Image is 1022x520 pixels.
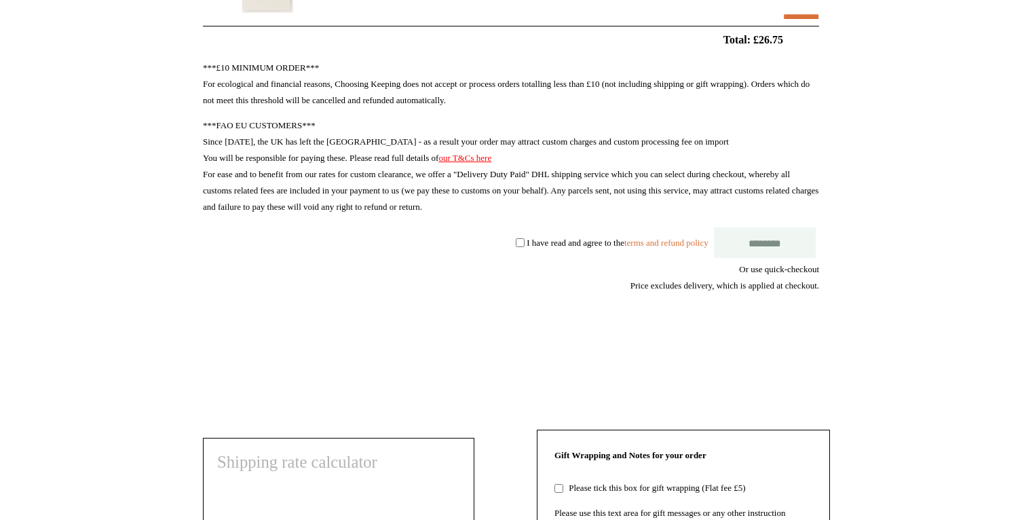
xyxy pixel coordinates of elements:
[203,261,819,294] div: Or use quick-checkout
[438,153,491,163] a: our T&Cs here
[717,343,819,379] iframe: PayPal-paypal
[203,278,819,294] div: Price excludes delivery, which is applied at checkout.
[565,483,745,493] label: Please tick this box for gift wrapping (Flat fee £5)
[172,33,850,46] h2: Total: £26.75
[624,237,708,247] a: terms and refund policy
[554,450,706,460] strong: Gift Wrapping and Notes for your order
[527,237,708,247] label: I have read and agree to the
[203,117,819,215] p: ***FAO EU CUSTOMERS*** Since [DATE], the UK has left the [GEOGRAPHIC_DATA] - as a result your ord...
[203,60,819,109] p: ***£10 MINIMUM ORDER*** For ecological and financial reasons, Choosing Keeping does not accept or...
